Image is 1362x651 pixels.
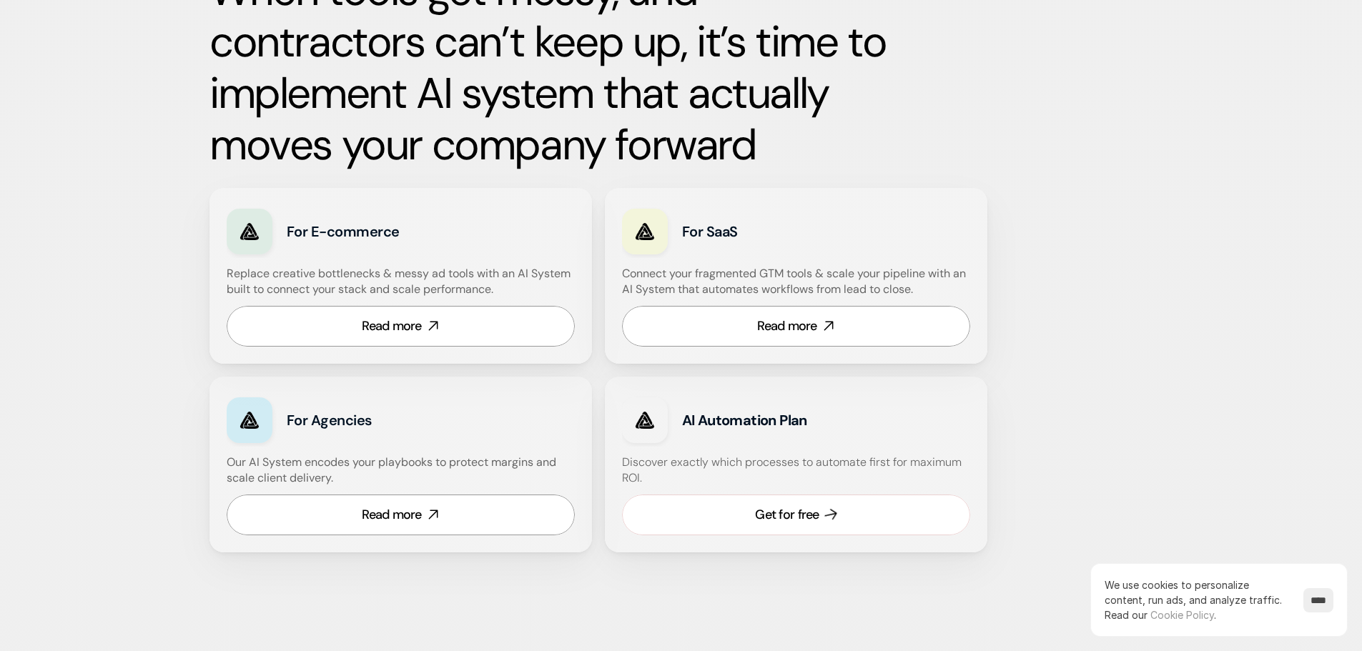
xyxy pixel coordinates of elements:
[1105,577,1289,622] p: We use cookies to personalize content, run ads, and analyze traffic.
[227,495,575,535] a: Read more
[287,222,482,242] h3: For E-commerce
[622,454,970,487] h4: Discover exactly which processes to automate first for maximum ROI.
[622,266,977,298] h4: Connect your fragmented GTM tools & scale your pipeline with an AI System that automates workflow...
[227,266,571,298] h4: Replace creative bottlenecks & messy ad tools with an AI System built to connect your stack and s...
[682,411,807,429] strong: AI Automation Plan
[682,222,877,242] h3: For SaaS
[227,454,575,487] h4: Our AI System encodes your playbooks to protect margins and scale client delivery.
[755,506,819,524] div: Get for free
[227,306,575,347] a: Read more
[1150,609,1214,621] a: Cookie Policy
[1105,609,1216,621] span: Read our .
[757,317,817,335] div: Read more
[622,495,970,535] a: Get for free
[287,410,482,430] h3: For Agencies
[362,506,422,524] div: Read more
[362,317,422,335] div: Read more
[622,306,970,347] a: Read more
